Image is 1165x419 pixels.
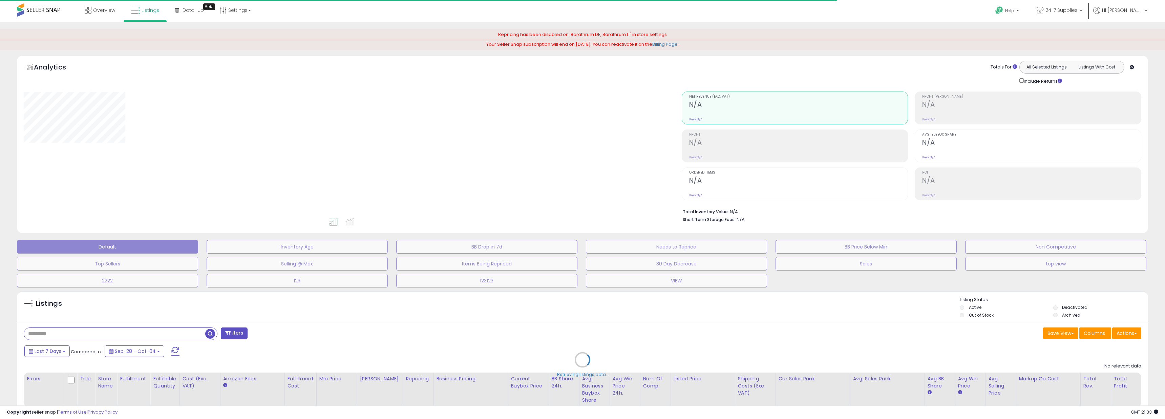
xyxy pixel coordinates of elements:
[689,117,702,121] small: Prev: N/A
[965,240,1146,254] button: Non Competitive
[203,3,215,10] div: Tooltip anchor
[689,101,908,110] h2: N/A
[498,31,667,38] span: Repricing has been disabled on 'Barathrum DE, Barathrum IT' in store settings
[207,274,388,287] button: 123
[776,240,957,254] button: BB Price Below Min
[586,274,767,287] button: VIEW
[7,409,31,415] strong: Copyright
[207,240,388,254] button: Inventory Age
[396,240,577,254] button: BB Drop in 7d
[17,274,198,287] button: 2222
[1093,7,1147,22] a: Hi [PERSON_NAME]
[689,133,908,137] span: Profit
[922,193,935,197] small: Prev: N/A
[922,139,1141,148] h2: N/A
[995,6,1003,15] i: Get Help
[1005,8,1014,14] span: Help
[689,177,908,186] h2: N/A
[922,101,1141,110] h2: N/A
[737,216,745,223] span: N/A
[922,95,1141,99] span: Profit [PERSON_NAME]
[17,257,198,271] button: Top Sellers
[776,257,957,271] button: Sales
[1021,63,1072,72] button: All Selected Listings
[183,7,204,14] span: DataHub
[17,240,198,254] button: Default
[586,257,767,271] button: 30 Day Decrease
[396,257,577,271] button: Items Being Repriced
[689,155,702,159] small: Prev: N/A
[1045,7,1078,14] span: 24-7 Supplies
[1014,77,1070,85] div: Include Returns
[991,64,1017,71] div: Totals For
[689,171,908,175] span: Ordered Items
[586,240,767,254] button: Needs to Reprice
[7,409,118,416] div: seller snap | |
[142,7,159,14] span: Listings
[207,257,388,271] button: Selling @ Max
[965,257,1146,271] button: top view
[1102,7,1143,14] span: Hi [PERSON_NAME]
[922,171,1141,175] span: ROI
[486,41,679,47] span: Your Seller Snap subscription will end on [DATE]. You can reactivate it on the .
[689,139,908,148] h2: N/A
[922,177,1141,186] h2: N/A
[557,372,608,378] div: Retrieving listings data..
[683,207,1137,215] li: N/A
[683,217,736,222] b: Short Term Storage Fees:
[683,209,729,215] b: Total Inventory Value:
[922,133,1141,137] span: Avg. Buybox Share
[652,41,678,47] a: Billing Page
[922,117,935,121] small: Prev: N/A
[922,155,935,159] small: Prev: N/A
[990,1,1026,22] a: Help
[93,7,115,14] span: Overview
[689,95,908,99] span: Net Revenue (Exc. VAT)
[689,193,702,197] small: Prev: N/A
[34,62,79,74] h5: Analytics
[1072,63,1122,72] button: Listings With Cost
[396,274,577,287] button: 123123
